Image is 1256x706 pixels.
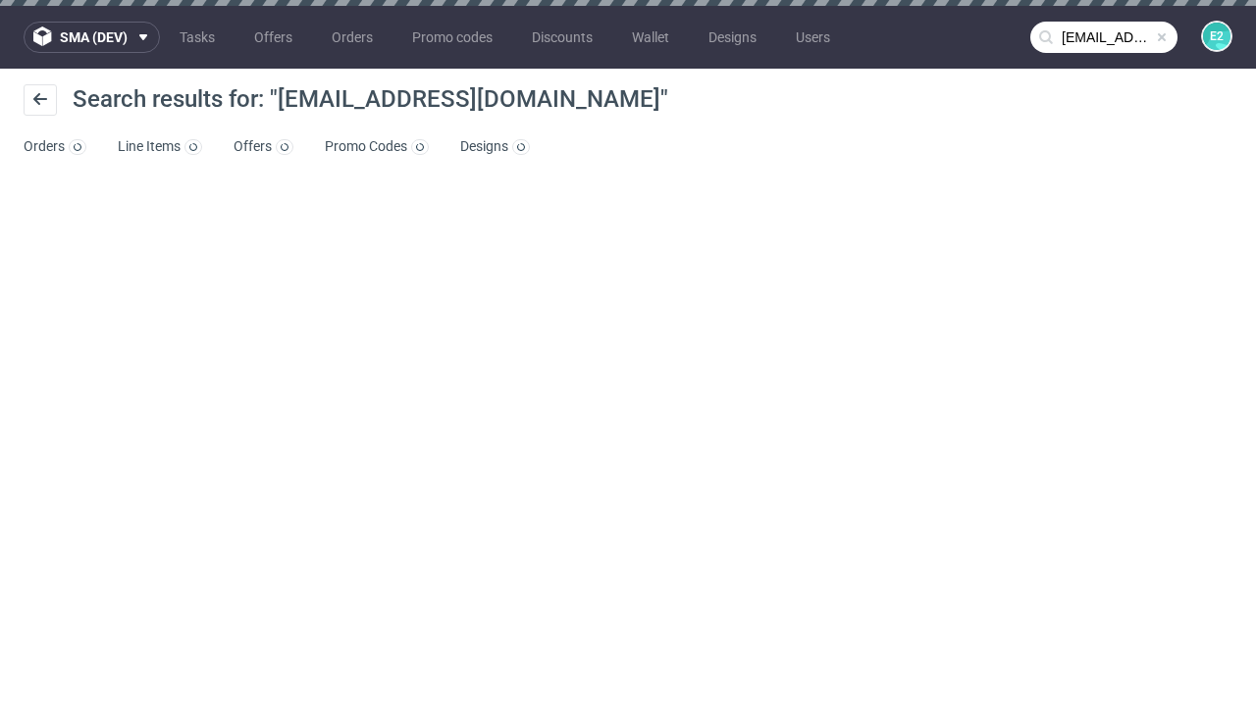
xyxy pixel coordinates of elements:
[242,22,304,53] a: Offers
[620,22,681,53] a: Wallet
[520,22,604,53] a: Discounts
[234,131,293,163] a: Offers
[697,22,768,53] a: Designs
[60,30,128,44] span: sma (dev)
[73,85,668,113] span: Search results for: "[EMAIL_ADDRESS][DOMAIN_NAME]"
[400,22,504,53] a: Promo codes
[24,22,160,53] button: sma (dev)
[118,131,202,163] a: Line Items
[784,22,842,53] a: Users
[325,131,429,163] a: Promo Codes
[1203,23,1230,50] figcaption: e2
[460,131,530,163] a: Designs
[168,22,227,53] a: Tasks
[24,131,86,163] a: Orders
[320,22,385,53] a: Orders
